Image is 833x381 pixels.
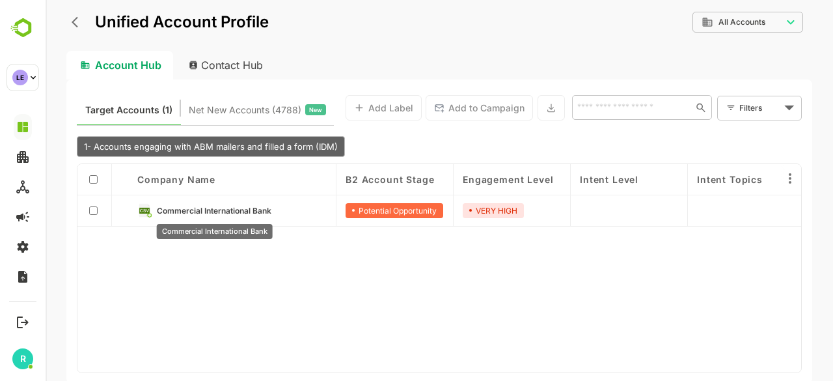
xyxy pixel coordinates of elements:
div: All Accounts [656,16,737,28]
div: Newly surfaced ICP-fit accounts from Intent, Website, LinkedIn, and other engagement signals. [143,102,280,119]
span: 1- Accounts engaging with ABM mailers and filled a form (IDM) [38,141,292,152]
div: Commercial International Bank [111,224,227,239]
span: New [264,102,277,119]
button: Logout [14,313,31,331]
div: 1- Accounts engaging with ABM mailers and filled a form (IDM) [31,136,299,157]
span: Engagement Level [417,174,508,185]
p: Unified Account Profile [49,14,223,30]
span: Commercial International Bank [111,206,226,216]
button: Add to Campaign [380,95,487,120]
div: R [12,348,33,369]
span: Known accounts you’ve identified to target - imported from CRM, Offline upload, or promoted from ... [40,102,127,119]
div: Filters [694,101,735,115]
button: back [23,12,42,32]
span: Intent Level [534,174,593,185]
button: Add Label [300,95,376,120]
img: BambooboxLogoMark.f1c84d78b4c51b1a7b5f700c9845e183.svg [7,16,40,40]
div: Potential Opportunity [300,203,398,218]
div: All Accounts [647,10,758,35]
span: Net New Accounts ( 4788 ) [143,102,256,119]
span: Company name [92,174,170,185]
div: Filters [692,94,756,121]
div: LE [12,70,28,85]
button: Export the selected data as CSV [492,95,519,120]
div: Account Hub [21,51,128,79]
span: Intent Topics [651,174,717,185]
span: All Accounts [673,18,720,27]
span: B2 Account Stage [300,174,389,185]
div: VERY HIGH [417,203,478,218]
div: Contact Hub [133,51,229,79]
